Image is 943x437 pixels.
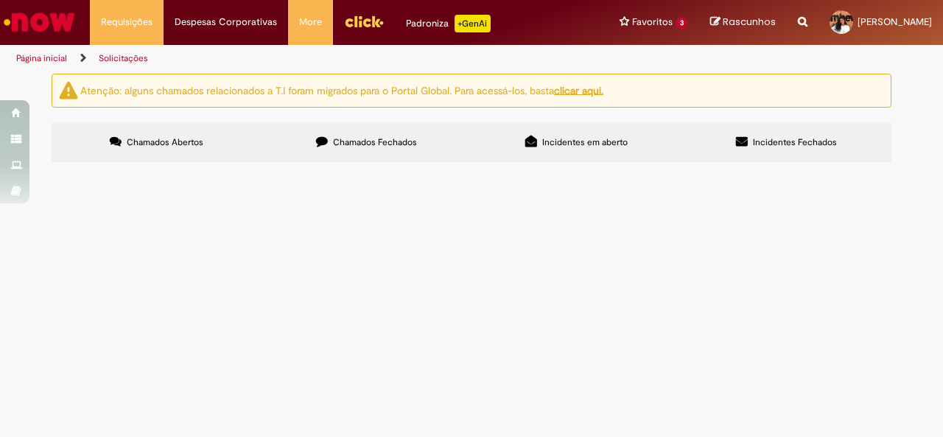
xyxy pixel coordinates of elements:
span: Chamados Fechados [333,136,417,148]
span: Chamados Abertos [127,136,203,148]
img: click_logo_yellow_360x200.png [344,10,384,32]
ng-bind-html: Atenção: alguns chamados relacionados a T.I foram migrados para o Portal Global. Para acessá-los,... [80,83,603,97]
span: Requisições [101,15,153,29]
span: [PERSON_NAME] [858,15,932,28]
img: ServiceNow [1,7,77,37]
span: More [299,15,322,29]
p: +GenAi [455,15,491,32]
div: Padroniza [406,15,491,32]
ul: Trilhas de página [11,45,617,72]
a: Solicitações [99,52,148,64]
a: Página inicial [16,52,67,64]
span: Incidentes em aberto [542,136,628,148]
span: Favoritos [632,15,673,29]
span: Despesas Corporativas [175,15,277,29]
a: clicar aqui. [554,83,603,97]
a: Rascunhos [710,15,776,29]
span: Incidentes Fechados [753,136,837,148]
span: Rascunhos [723,15,776,29]
span: 3 [676,17,688,29]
